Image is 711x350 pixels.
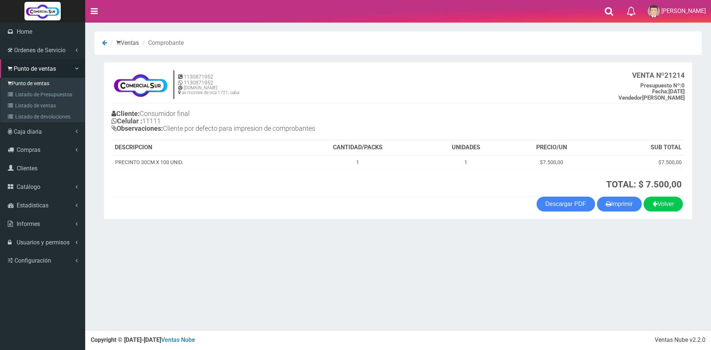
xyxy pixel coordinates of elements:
span: [PERSON_NAME] [661,7,706,14]
a: Listado de Presupuestos [2,89,85,100]
li: Ventas [109,39,139,47]
td: 1 [291,155,425,169]
th: SUB TOTAL [595,140,685,155]
td: PRECINTO 30CM X 100 UNID. [112,155,291,169]
button: Imprimir [597,197,642,211]
th: CANTIDAD/PACKS [291,140,425,155]
span: Clientes [17,165,37,172]
td: $7.500,00 [507,155,595,169]
a: Ventas Nube [161,336,195,343]
img: Logo grande [24,2,61,20]
th: DESCRIPCION [112,140,291,155]
span: Punto de ventas [14,65,56,72]
strong: VENTA Nº [632,71,664,80]
th: UNIDADES [424,140,507,155]
strong: Fecha: [652,88,668,95]
img: User Image [648,5,660,17]
b: Celular : [111,117,142,125]
a: Listado de ventas [2,100,85,111]
td: 1 [424,155,507,169]
h5: 1130871952 1130871952 [178,74,239,86]
strong: TOTAL: $ 7.500,00 [606,179,682,190]
b: 0 [640,82,685,89]
b: [PERSON_NAME] [618,94,685,101]
span: Compras [17,146,40,153]
b: 21214 [632,71,685,80]
img: f695dc5f3a855ddc19300c990e0c55a2.jpg [111,70,170,100]
strong: Copyright © [DATE]-[DATE] [91,336,195,343]
a: Punto de ventas [2,78,85,89]
td: $7.500,00 [595,155,685,169]
a: Descargar PDF [537,197,595,211]
a: Listado de devoluciones [2,111,85,122]
span: Caja diaria [14,128,42,135]
th: PRECIO/UN [507,140,595,155]
li: Comprobante [140,39,184,47]
span: Ordenes de Servicio [14,47,66,54]
strong: Presupuesto Nº: [640,82,681,89]
span: Home [17,28,32,35]
strong: Vendedor [618,94,642,101]
b: [DATE] [652,88,685,95]
h4: Consumidor final 11111 Cliente por defecto para impresion de comprobantes [111,108,398,136]
b: Cliente: [111,110,140,117]
a: Volver [644,197,683,211]
span: Estadisticas [17,202,49,209]
div: Ventas Nube v2.2.0 [655,336,705,344]
h6: [DOMAIN_NAME] av montes de oca 1721, caba [178,86,239,95]
span: Usuarios y permisos [17,239,70,246]
span: Catálogo [17,183,40,190]
b: Observaciones: [111,124,163,132]
span: Configuración [14,257,51,264]
span: Informes [17,220,40,227]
